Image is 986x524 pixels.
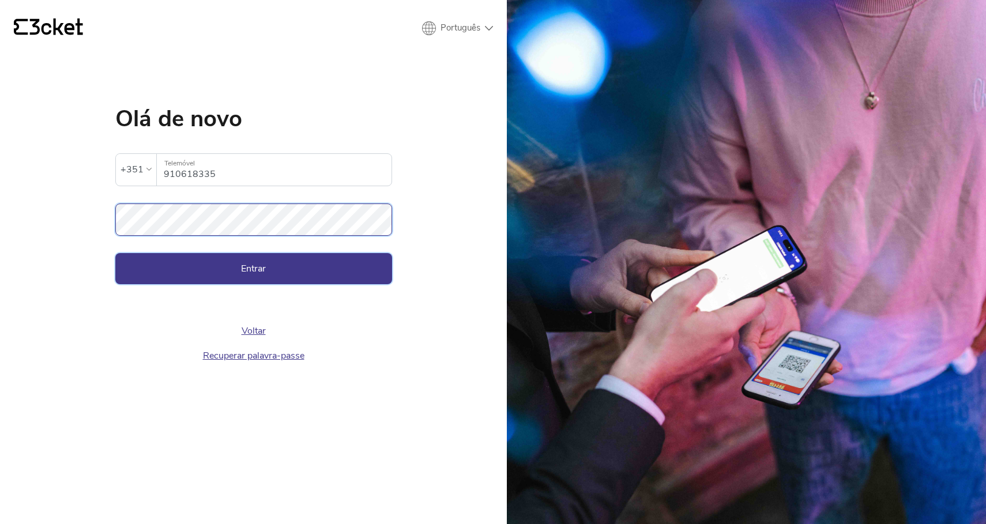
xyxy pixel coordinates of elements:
[157,154,392,173] label: Telemóvel
[14,19,28,35] g: {' '}
[242,325,266,337] a: Voltar
[115,253,392,284] button: Entrar
[14,18,83,38] a: {' '}
[115,107,392,130] h1: Olá de novo
[203,349,304,362] a: Recuperar palavra-passe
[164,154,392,186] input: Telemóvel
[121,161,144,178] div: +351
